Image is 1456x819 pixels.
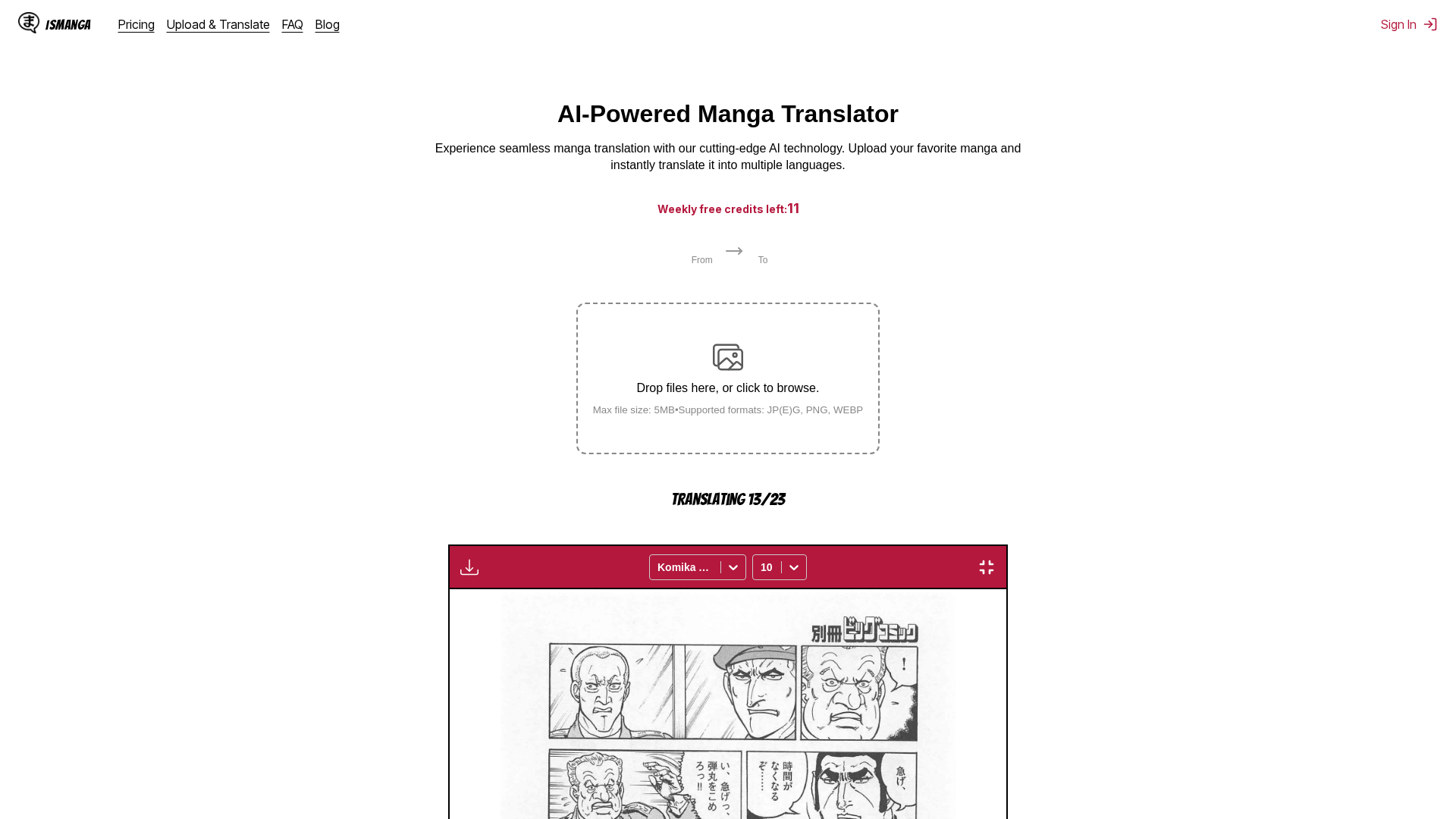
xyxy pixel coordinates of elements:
a: Pricing [118,17,155,32]
p: Drop files here, or click to browse. [581,381,876,395]
small: Max file size: 5MB • Supported formats: JP(E)G, PNG, WEBP [581,404,876,416]
a: FAQ [282,17,303,32]
a: Upload & Translate [167,17,270,32]
a: IsManga LogoIsManga [18,12,118,36]
img: Download translated images [460,558,479,576]
img: IsManga Logo [18,12,39,33]
label: From [692,255,713,265]
img: Languages icon [725,242,743,260]
button: Sign In [1381,17,1438,32]
img: Sign out [1423,17,1438,32]
h1: AI-Powered Manga Translator [557,100,899,128]
h3: Weekly free credits left: [36,199,1420,218]
p: Translating 13/23 [576,491,880,508]
p: Experience seamless manga translation with our cutting-edge AI technology. Upload your favorite m... [425,140,1031,174]
div: IsManga [45,17,91,32]
label: To [758,255,768,265]
a: Blog [315,17,340,32]
img: Exit fullscreen [977,558,996,576]
span: 11 [787,200,799,216]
